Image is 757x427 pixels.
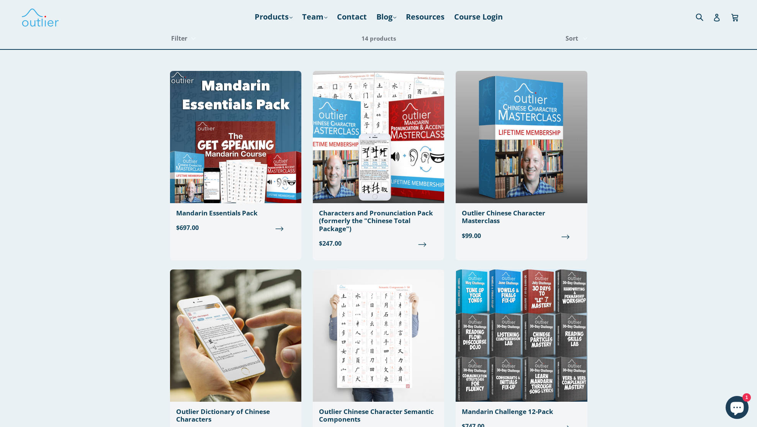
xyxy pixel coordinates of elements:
[723,396,751,421] inbox-online-store-chat: Shopify online store chat
[176,209,295,217] div: Mandarin Essentials Pack
[313,71,444,254] a: Characters and Pronunciation Pack (formerly the "Chinese Total Package") $247.00
[402,10,448,24] a: Resources
[450,10,507,24] a: Course Login
[456,71,587,246] a: Outlier Chinese Character Masterclass $99.00
[170,71,301,203] img: Mandarin Essentials Pack
[462,231,581,240] span: $99.00
[361,34,396,42] span: 14 products
[456,269,587,402] img: Mandarin Challenge 12-Pack
[298,10,331,24] a: Team
[176,223,295,232] span: $697.00
[313,269,444,402] img: Outlier Chinese Character Semantic Components
[694,9,715,25] input: Search
[319,209,438,233] div: Characters and Pronunciation Pack (formerly the "Chinese Total Package")
[313,71,444,203] img: Chinese Total Package Outlier Linguistics
[462,209,581,225] div: Outlier Chinese Character Masterclass
[319,239,438,248] span: $247.00
[176,408,295,424] div: Outlier Dictionary of Chinese Characters
[170,71,301,238] a: Mandarin Essentials Pack $697.00
[333,10,371,24] a: Contact
[170,269,301,402] img: Outlier Dictionary of Chinese Characters Outlier Linguistics
[21,6,59,28] img: Outlier Linguistics
[319,408,438,424] div: Outlier Chinese Character Semantic Components
[462,408,581,416] div: Mandarin Challenge 12-Pack
[456,71,587,203] img: Outlier Chinese Character Masterclass Outlier Linguistics
[251,10,296,24] a: Products
[373,10,400,24] a: Blog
